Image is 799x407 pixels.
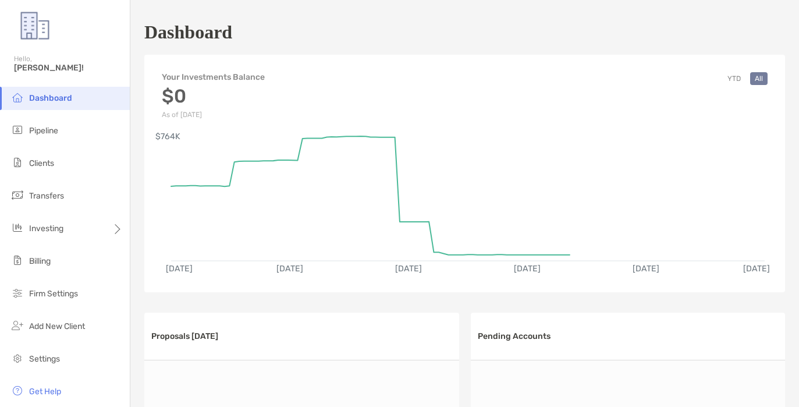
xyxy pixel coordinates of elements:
[155,132,180,141] text: $764K
[10,123,24,137] img: pipeline icon
[29,387,61,397] span: Get Help
[276,264,303,274] text: [DATE]
[10,286,24,300] img: firm-settings icon
[162,111,265,119] p: As of [DATE]
[743,264,770,274] text: [DATE]
[29,321,85,331] span: Add New Client
[723,72,745,85] button: YTD
[29,126,58,136] span: Pipeline
[29,158,54,168] span: Clients
[162,85,265,107] h3: $0
[10,188,24,202] img: transfers icon
[29,93,72,103] span: Dashboard
[151,331,218,341] h3: Proposals [DATE]
[10,90,24,104] img: dashboard icon
[750,72,768,85] button: All
[166,264,193,274] text: [DATE]
[633,264,659,274] text: [DATE]
[29,191,64,201] span: Transfers
[514,264,541,274] text: [DATE]
[395,264,422,274] text: [DATE]
[29,224,63,233] span: Investing
[14,5,56,47] img: Zoe Logo
[162,72,265,82] h4: Your Investments Balance
[478,331,551,341] h3: Pending Accounts
[10,253,24,267] img: billing icon
[14,63,123,73] span: [PERSON_NAME]!
[29,289,78,299] span: Firm Settings
[29,256,51,266] span: Billing
[10,351,24,365] img: settings icon
[144,22,232,43] h1: Dashboard
[10,155,24,169] img: clients icon
[29,354,60,364] span: Settings
[10,318,24,332] img: add_new_client icon
[10,221,24,235] img: investing icon
[10,384,24,398] img: get-help icon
